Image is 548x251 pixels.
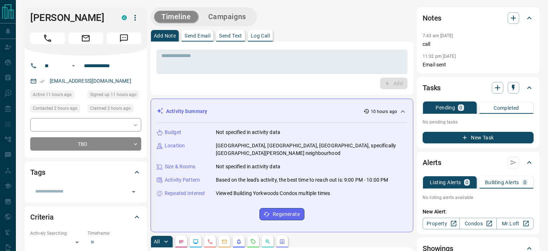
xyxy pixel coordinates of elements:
[496,218,534,229] a: Mr.Loft
[216,163,280,170] p: Not specified in activity data
[219,33,242,38] p: Send Text
[423,54,456,59] p: 11:32 pm [DATE]
[423,154,534,171] div: Alerts
[165,190,205,197] p: Repeated Interest
[207,239,213,244] svg: Calls
[265,239,271,244] svg: Opportunities
[30,166,45,178] h2: Tags
[30,104,84,114] div: Fri Sep 12 2025
[90,105,131,112] span: Claimed 2 hours ago
[178,239,184,244] svg: Notes
[423,82,441,94] h2: Tasks
[129,187,139,197] button: Open
[30,208,141,226] div: Criteria
[122,15,127,20] div: condos.ca
[40,79,45,84] svg: Email Verified
[222,239,227,244] svg: Emails
[423,194,534,201] p: No listing alerts available
[216,142,407,157] p: [GEOGRAPHIC_DATA], [GEOGRAPHIC_DATA], [GEOGRAPHIC_DATA], specifically [GEOGRAPHIC_DATA][PERSON_NA...
[154,33,176,38] p: Add Note
[50,78,131,84] a: [EMAIL_ADDRESS][DOMAIN_NAME]
[216,176,388,184] p: Based on the lead's activity, the best time to reach out is: 9:00 PM - 10:00 PM
[216,129,280,136] p: Not specified in activity data
[423,208,534,216] p: New Alert:
[165,163,196,170] p: Size & Rooms
[371,108,397,115] p: 10 hours ago
[423,218,460,229] a: Property
[423,40,534,48] p: call
[30,12,111,23] h1: [PERSON_NAME]
[459,218,496,229] a: Condos
[157,105,407,118] div: Activity Summary10 hours ago
[216,190,330,197] p: Viewed Building Yorkwoods Condos multiple times
[165,176,200,184] p: Activity Pattern
[30,91,84,101] div: Thu Sep 11 2025
[236,239,242,244] svg: Listing Alerts
[524,180,526,185] p: 0
[184,33,210,38] p: Send Email
[459,105,462,110] p: 0
[30,33,65,44] span: Call
[88,91,141,101] div: Thu Sep 11 2025
[166,108,207,115] p: Activity Summary
[423,117,534,127] p: No pending tasks
[30,211,54,223] h2: Criteria
[154,239,160,244] p: All
[423,61,534,69] p: Email sent
[68,33,103,44] span: Email
[259,208,304,220] button: Regenerate
[423,33,453,38] p: 7:43 am [DATE]
[279,239,285,244] svg: Agent Actions
[423,157,441,168] h2: Alerts
[423,9,534,27] div: Notes
[165,129,181,136] p: Budget
[33,105,77,112] span: Contacted 2 hours ago
[33,91,72,98] span: Active 11 hours ago
[423,132,534,143] button: New Task
[30,137,141,151] div: TBD
[423,79,534,96] div: Tasks
[193,239,199,244] svg: Lead Browsing Activity
[250,239,256,244] svg: Requests
[485,180,519,185] p: Building Alerts
[494,105,519,111] p: Completed
[88,230,141,237] p: Timeframe:
[154,11,198,23] button: Timeline
[430,180,461,185] p: Listing Alerts
[465,180,468,185] p: 0
[436,105,455,110] p: Pending
[107,33,141,44] span: Message
[251,33,270,38] p: Log Call
[30,164,141,181] div: Tags
[30,230,84,237] p: Actively Searching:
[423,12,441,24] h2: Notes
[90,91,137,98] span: Signed up 11 hours ago
[201,11,253,23] button: Campaigns
[69,61,78,70] button: Open
[165,142,185,150] p: Location
[88,104,141,114] div: Fri Sep 12 2025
